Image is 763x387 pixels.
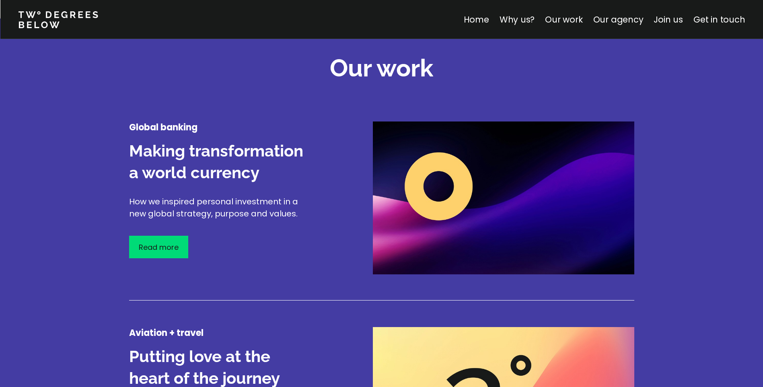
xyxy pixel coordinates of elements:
a: Our work [545,14,582,25]
a: Get in touch [693,14,745,25]
a: Our agency [593,14,643,25]
a: Why us? [499,14,535,25]
h4: Aviation + travel [129,327,314,339]
p: How we inspired personal investment in a new global strategy, purpose and values. [129,196,314,220]
a: Global bankingMaking transformation a world currencyHow we inspired personal investment in a new ... [129,121,634,323]
h2: Our work [330,52,433,84]
h3: Making transformation a world currency [129,140,314,183]
a: Join us [654,14,683,25]
p: Read more [139,242,179,253]
a: Home [463,14,489,25]
h4: Global banking [129,121,314,134]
